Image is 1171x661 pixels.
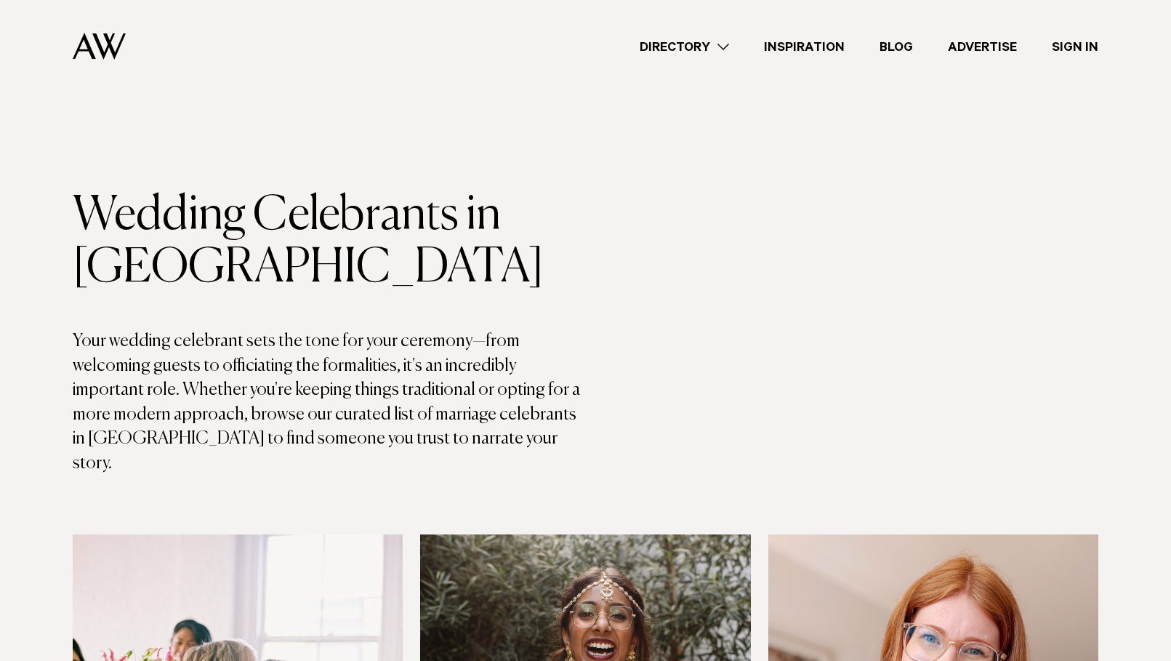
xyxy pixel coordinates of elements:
h1: Wedding Celebrants in [GEOGRAPHIC_DATA] [73,190,586,295]
img: Auckland Weddings Logo [73,33,126,60]
p: Your wedding celebrant sets the tone for your ceremony—from welcoming guests to officiating the f... [73,329,586,476]
a: Blog [862,37,930,57]
a: Sign In [1034,37,1116,57]
a: Inspiration [747,37,862,57]
a: Directory [622,37,747,57]
a: Advertise [930,37,1034,57]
